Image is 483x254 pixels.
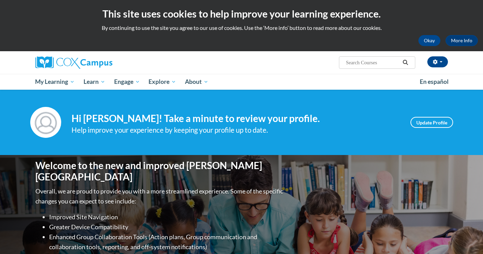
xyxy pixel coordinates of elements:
a: En español [415,75,453,89]
div: Help improve your experience by keeping your profile up to date. [72,124,400,136]
a: Update Profile [410,117,453,128]
img: Cox Campus [35,56,112,69]
h2: This site uses cookies to help improve your learning experience. [5,7,478,21]
button: Okay [418,35,440,46]
a: Explore [144,74,180,90]
button: Account Settings [427,56,448,67]
h1: Welcome to the new and improved [PERSON_NAME][GEOGRAPHIC_DATA] [35,160,285,183]
span: About [185,78,208,86]
span: Learn [84,78,105,86]
h4: Hi [PERSON_NAME]! Take a minute to review your profile. [72,113,400,124]
span: Explore [149,78,176,86]
li: Greater Device Compatibility [49,222,285,232]
input: Search Courses [345,58,400,67]
span: Engage [114,78,140,86]
a: Cox Campus [35,56,166,69]
a: More Info [446,35,478,46]
p: Overall, we are proud to provide you with a more streamlined experience. Some of the specific cha... [35,186,285,206]
a: Engage [110,74,144,90]
span: My Learning [35,78,75,86]
iframe: Button to launch messaging window [455,227,477,249]
li: Improved Site Navigation [49,212,285,222]
a: About [180,74,213,90]
li: Enhanced Group Collaboration Tools (Action plans, Group communication and collaboration tools, re... [49,232,285,252]
button: Search [400,58,410,67]
div: Main menu [25,74,458,90]
span: En español [420,78,449,85]
p: By continuing to use the site you agree to our use of cookies. Use the ‘More info’ button to read... [5,24,478,32]
a: Learn [79,74,110,90]
img: Profile Image [30,107,61,138]
a: My Learning [31,74,79,90]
